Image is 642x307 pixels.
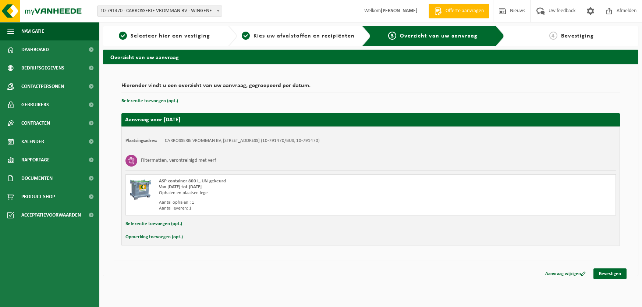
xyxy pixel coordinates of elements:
span: Bevestiging [561,33,594,39]
span: 10-791470 - CARROSSERIE VROMMAN BV - WINGENE [97,6,222,17]
h2: Overzicht van uw aanvraag [103,50,638,64]
span: ASP-container 800 L, UN-gekeurd [159,179,226,183]
button: Referentie toevoegen (opt.) [121,96,178,106]
strong: Plaatsingsadres: [125,138,157,143]
div: Aantal leveren: 1 [159,206,400,211]
div: Aantal ophalen : 1 [159,200,400,206]
a: Aanvraag wijzigen [540,268,591,279]
a: 2Kies uw afvalstoffen en recipiënten [241,32,356,40]
span: Product Shop [21,188,55,206]
div: Ophalen en plaatsen lege [159,190,400,196]
span: Offerte aanvragen [444,7,486,15]
a: Bevestigen [593,268,627,279]
strong: [PERSON_NAME] [381,8,418,14]
h3: Filtermatten, verontreinigd met verf [141,155,216,167]
span: 4 [549,32,557,40]
span: 3 [388,32,396,40]
a: Offerte aanvragen [429,4,489,18]
td: CARROSSERIE VROMMAN BV, [STREET_ADDRESS] (10-791470/BUS, 10-791470) [165,138,320,144]
strong: Van [DATE] tot [DATE] [159,185,202,189]
span: 1 [119,32,127,40]
span: Selecteer hier een vestiging [131,33,210,39]
button: Referentie toevoegen (opt.) [125,219,182,229]
span: Contactpersonen [21,77,64,96]
a: 1Selecteer hier een vestiging [107,32,222,40]
button: Opmerking toevoegen (opt.) [125,232,183,242]
span: Overzicht van uw aanvraag [400,33,478,39]
strong: Aanvraag voor [DATE] [125,117,180,123]
span: 2 [242,32,250,40]
span: Navigatie [21,22,44,40]
h2: Hieronder vindt u een overzicht van uw aanvraag, gegroepeerd per datum. [121,83,620,93]
span: Documenten [21,169,53,188]
span: 10-791470 - CARROSSERIE VROMMAN BV - WINGENE [97,6,222,16]
span: Kies uw afvalstoffen en recipiënten [253,33,355,39]
span: Rapportage [21,151,50,169]
span: Acceptatievoorwaarden [21,206,81,224]
span: Dashboard [21,40,49,59]
span: Contracten [21,114,50,132]
img: PB-AP-0800-MET-02-01.png [130,178,152,200]
span: Bedrijfsgegevens [21,59,64,77]
span: Gebruikers [21,96,49,114]
span: Kalender [21,132,44,151]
